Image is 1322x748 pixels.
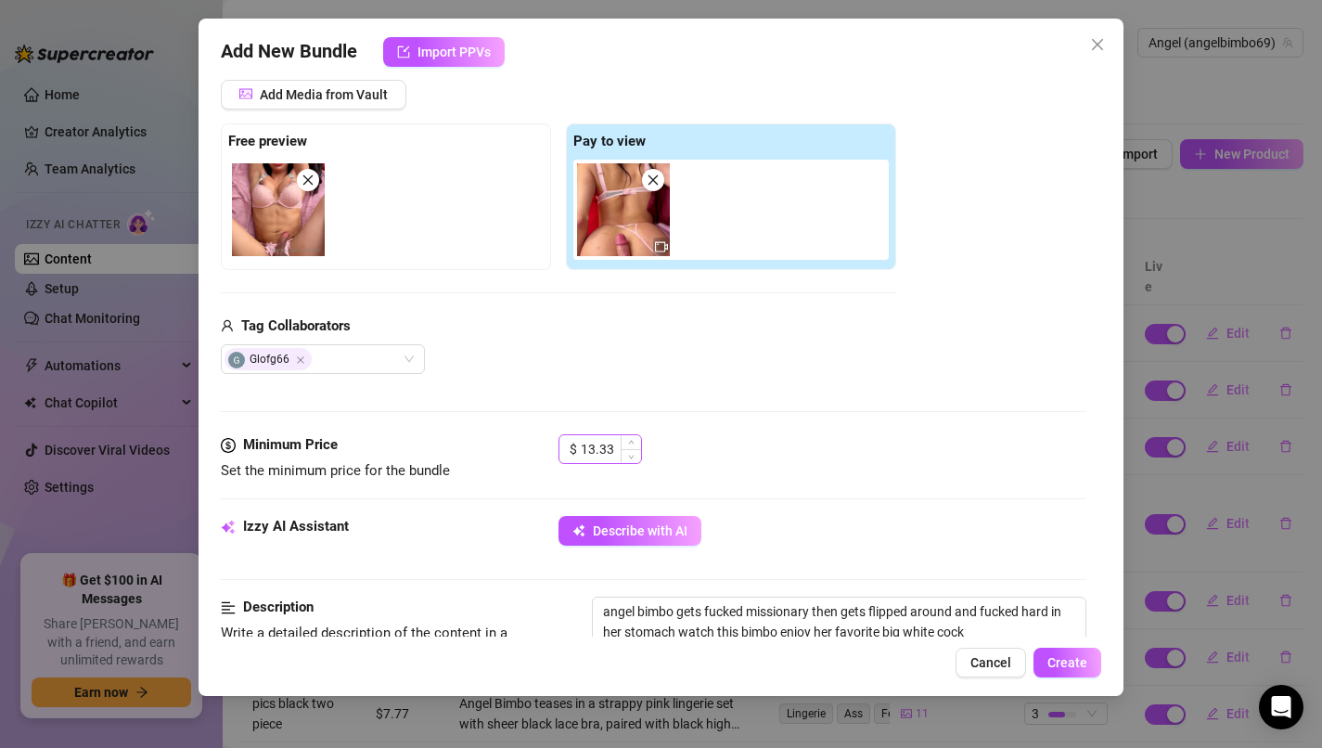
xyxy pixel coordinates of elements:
img: ACg8ocITYuh88a4914LS05mOIdA6Q1LJ-_Vevh3JlfOaRLyvJlzTdw-s96-c.jpg [228,352,245,368]
button: Add Media from Vault [221,80,406,110]
textarea: angel bimbo gets fucked missionary then gets flipped around and fucked hard in her stomach watch ... [593,598,1086,646]
img: media [232,163,325,256]
strong: Free preview [228,133,307,149]
strong: Description [243,599,314,615]
img: media [577,163,670,256]
span: Decrease Value [621,449,641,463]
strong: Minimum Price [243,436,338,453]
div: Open Intercom Messenger [1259,685,1303,729]
span: dollar [221,434,236,457]
span: Set the minimum price for the bundle [221,462,450,479]
span: user [221,316,234,338]
span: Add Media from Vault [260,87,388,102]
span: Glofg66 [225,348,312,370]
span: import [397,45,410,58]
span: video-camera [655,240,668,253]
button: Cancel [956,648,1026,677]
strong: Izzy AI Assistant [243,518,349,535]
span: close [302,174,314,187]
span: Describe with AI [593,523,687,538]
strong: Pay to view [573,133,646,149]
span: Import PPVs [417,45,491,59]
span: align-left [221,597,236,619]
span: Write a detailed description of the content in a few sentences. Avoid vague or implied descriptio... [221,625,507,729]
span: Cancel [970,655,1011,670]
button: Import PPVs [383,37,505,67]
span: down [628,454,635,460]
span: up [628,439,635,445]
button: Close [1083,30,1112,59]
button: Describe with AI [558,516,701,546]
span: Add New Bundle [221,37,357,67]
span: close [647,174,660,187]
span: picture [239,87,252,100]
strong: Tag Collaborators [241,317,351,334]
span: Close [296,355,305,365]
span: Close [1083,37,1112,52]
span: Create [1047,655,1087,670]
button: Create [1033,648,1101,677]
span: Increase Value [621,435,641,449]
span: close [1090,37,1105,52]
